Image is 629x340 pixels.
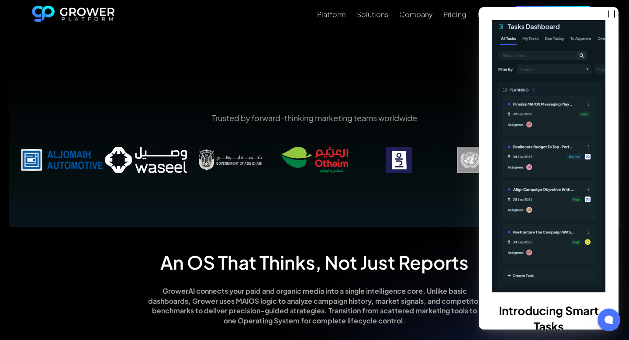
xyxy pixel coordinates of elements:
a: Blog [477,9,494,20]
p: Trusted by forward-thinking marketing teams worldwide [20,112,609,123]
h2: An OS That Thinks, Not Just Reports [160,251,469,273]
div: Blog [477,10,494,18]
b: Introducing Smart Tasks [499,303,599,333]
div: Pricing [443,10,467,18]
p: GrowerAI connects your paid and organic media into a single intelligence core. Unlike basic dashb... [147,286,483,326]
a: Platform [317,9,346,20]
a: Solutions [357,9,388,20]
a: Request a demo [515,6,591,24]
a: Company [399,9,432,20]
div: Solutions [357,10,388,18]
a: Pricing [443,9,467,20]
div: Platform [317,10,346,18]
a: home [32,6,115,25]
div: Company [399,10,432,18]
img: _p793ks5ak-banner [492,20,605,292]
button: close [608,10,615,17]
